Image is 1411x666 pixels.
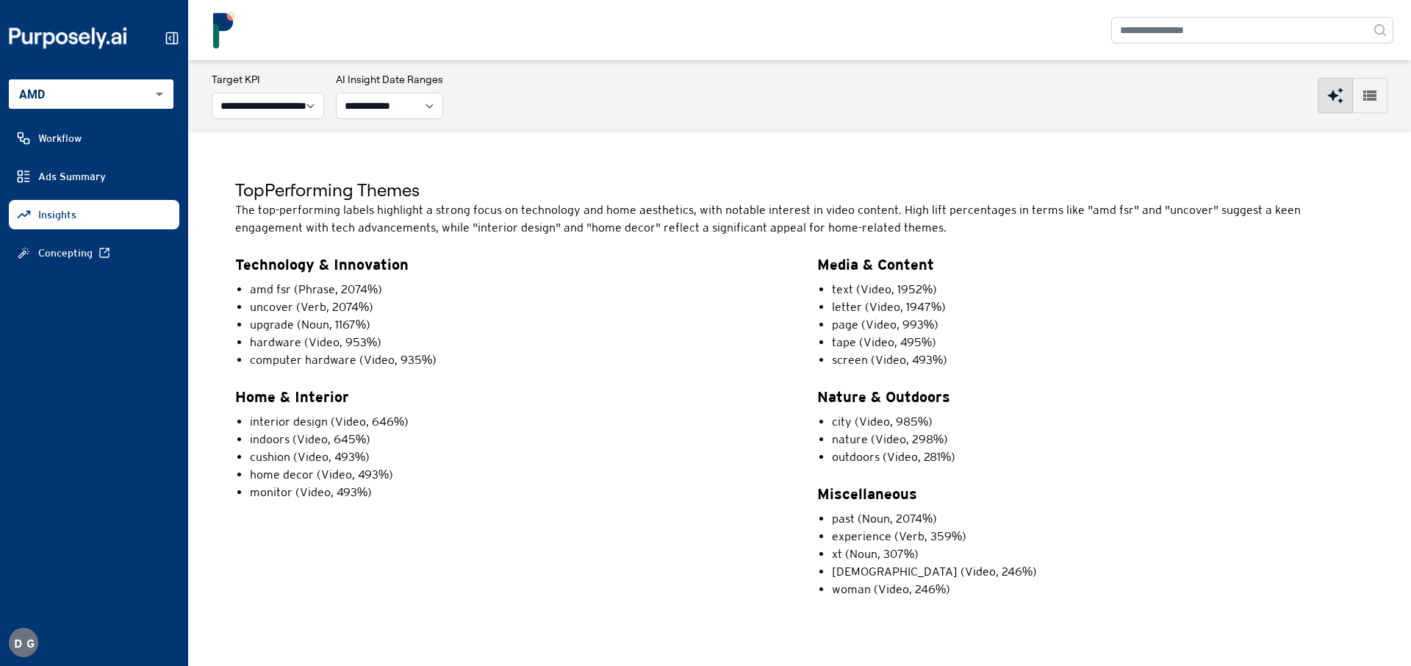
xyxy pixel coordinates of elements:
a: Concepting [9,238,179,268]
h5: Top Performing Themes [235,178,1364,201]
span: Workflow [38,131,82,146]
strong: Home & Interior [235,388,349,405]
img: logo [206,12,243,49]
li: experience (Verb, 359%) [832,528,1364,545]
li: xt (Noun, 307%) [832,545,1364,563]
a: Insights [9,200,179,229]
li: cushion (Video, 493%) [250,448,782,466]
h3: Target KPI [212,72,324,87]
strong: Miscellaneous [817,485,917,502]
li: [DEMOGRAPHIC_DATA] (Video, 246%) [832,563,1364,581]
li: nature (Video, 298%) [832,431,1364,448]
li: uncover (Verb, 2074%) [250,298,782,316]
li: woman (Video, 246%) [832,581,1364,598]
strong: Media & Content [817,256,934,273]
span: Ads Summary [38,169,106,184]
li: past (Noun, 2074%) [832,510,1364,528]
h3: AI Insight Date Ranges [336,72,443,87]
a: Ads Summary [9,162,179,191]
li: hardware (Video, 953%) [250,334,782,351]
span: Concepting [38,246,93,260]
li: upgrade (Noun, 1167%) [250,316,782,334]
li: computer hardware (Video, 935%) [250,351,782,369]
li: screen (Video, 493%) [832,351,1364,369]
li: home decor (Video, 493%) [250,466,782,484]
span: Insights [38,207,76,222]
a: Workflow [9,123,179,153]
div: D G [9,628,38,657]
li: city (Video, 985%) [832,413,1364,431]
strong: Nature & Outdoors [817,388,950,405]
li: page (Video, 993%) [832,316,1364,334]
li: tape (Video, 495%) [832,334,1364,351]
button: DG [9,628,38,657]
div: AMD [9,79,173,109]
li: monitor (Video, 493%) [250,484,782,501]
li: amd fsr (Phrase, 2074%) [250,281,782,298]
strong: Technology & Innovation [235,256,409,273]
li: text (Video, 1952%) [832,281,1364,298]
li: interior design (Video, 646%) [250,413,782,431]
p: The top-performing labels highlight a strong focus on technology and home aesthetics, with notabl... [235,201,1364,237]
li: outdoors (Video, 281%) [832,448,1364,466]
li: letter (Video, 1947%) [832,298,1364,316]
li: indoors (Video, 645%) [250,431,782,448]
